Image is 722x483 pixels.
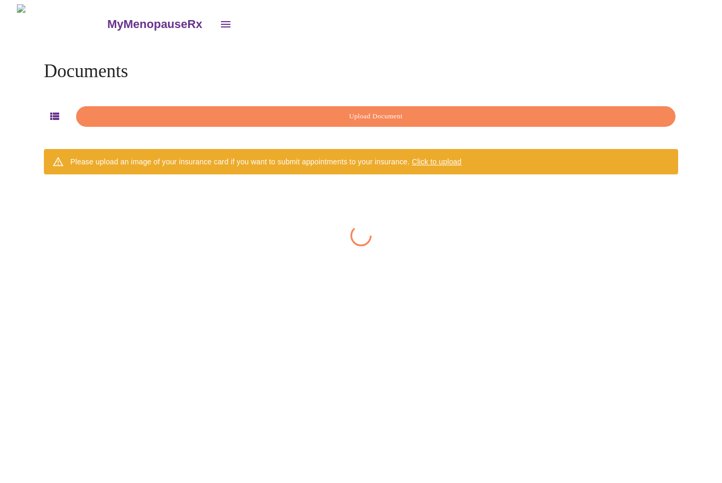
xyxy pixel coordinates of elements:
h4: Documents [44,61,128,82]
span: Click to upload [412,157,461,166]
img: MyMenopauseRx Logo [17,4,106,44]
a: MyMenopauseRx [106,6,212,43]
span: Upload Document [88,110,663,123]
button: Switch to list view [44,106,65,127]
button: Upload Document [76,106,675,127]
button: open drawer [213,12,238,37]
div: Please upload an image of your insurance card if you want to submit appointments to your insurance. [70,152,461,171]
h3: MyMenopauseRx [107,17,202,31]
